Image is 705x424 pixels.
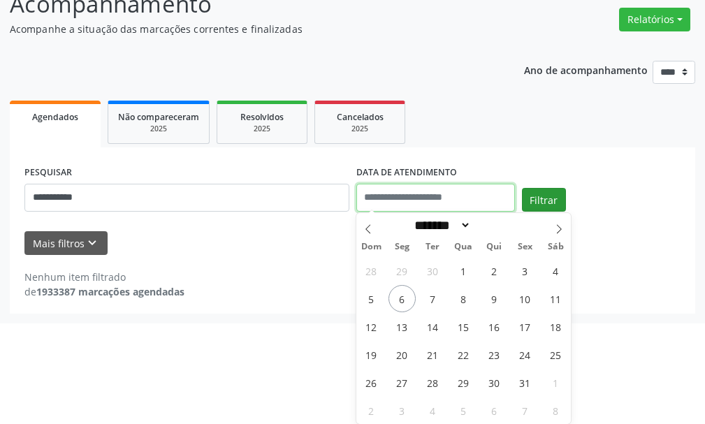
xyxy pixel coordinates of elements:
span: Outubro 4, 2025 [542,257,569,284]
strong: 1933387 marcações agendadas [36,285,184,298]
span: Novembro 1, 2025 [542,369,569,396]
span: Outubro 18, 2025 [542,313,569,340]
span: Não compareceram [118,111,199,123]
span: Sáb [540,242,571,251]
div: de [24,284,184,299]
span: Dom [356,242,387,251]
div: 2025 [325,124,395,134]
select: Month [410,218,472,233]
span: Outubro 26, 2025 [358,369,385,396]
span: Outubro 25, 2025 [542,341,569,368]
span: Outubro 19, 2025 [358,341,385,368]
span: Setembro 29, 2025 [388,257,416,284]
button: Filtrar [522,188,566,212]
span: Ter [417,242,448,251]
p: Acompanhe a situação das marcações correntes e finalizadas [10,22,490,36]
span: Outubro 16, 2025 [481,313,508,340]
span: Outubro 3, 2025 [511,257,539,284]
span: Novembro 5, 2025 [450,397,477,424]
label: PESQUISAR [24,162,72,184]
span: Qua [448,242,479,251]
span: Outubro 28, 2025 [419,369,446,396]
div: 2025 [227,124,297,134]
span: Sex [509,242,540,251]
span: Outubro 27, 2025 [388,369,416,396]
div: Nenhum item filtrado [24,270,184,284]
span: Cancelados [337,111,384,123]
span: Outubro 7, 2025 [419,285,446,312]
span: Outubro 24, 2025 [511,341,539,368]
span: Outubro 15, 2025 [450,313,477,340]
span: Outubro 1, 2025 [450,257,477,284]
span: Outubro 5, 2025 [358,285,385,312]
span: Agendados [32,111,78,123]
label: DATA DE ATENDIMENTO [356,162,457,184]
span: Outubro 6, 2025 [388,285,416,312]
button: Mais filtroskeyboard_arrow_down [24,231,108,256]
span: Novembro 7, 2025 [511,397,539,424]
span: Outubro 20, 2025 [388,341,416,368]
span: Novembro 2, 2025 [358,397,385,424]
span: Outubro 13, 2025 [388,313,416,340]
span: Outubro 14, 2025 [419,313,446,340]
span: Qui [479,242,509,251]
span: Outubro 31, 2025 [511,369,539,396]
button: Relatórios [619,8,690,31]
span: Outubro 2, 2025 [481,257,508,284]
p: Ano de acompanhamento [524,61,648,78]
span: Novembro 3, 2025 [388,397,416,424]
span: Outubro 23, 2025 [481,341,508,368]
span: Outubro 29, 2025 [450,369,477,396]
span: Setembro 30, 2025 [419,257,446,284]
i: keyboard_arrow_down [85,235,100,251]
span: Outubro 21, 2025 [419,341,446,368]
span: Novembro 6, 2025 [481,397,508,424]
span: Outubro 12, 2025 [358,313,385,340]
span: Setembro 28, 2025 [358,257,385,284]
span: Outubro 17, 2025 [511,313,539,340]
span: Novembro 4, 2025 [419,397,446,424]
span: Outubro 11, 2025 [542,285,569,312]
span: Novembro 8, 2025 [542,397,569,424]
div: 2025 [118,124,199,134]
span: Resolvidos [240,111,284,123]
span: Outubro 22, 2025 [450,341,477,368]
input: Year [471,218,517,233]
span: Outubro 8, 2025 [450,285,477,312]
span: Outubro 10, 2025 [511,285,539,312]
span: Outubro 30, 2025 [481,369,508,396]
span: Outubro 9, 2025 [481,285,508,312]
span: Seg [386,242,417,251]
